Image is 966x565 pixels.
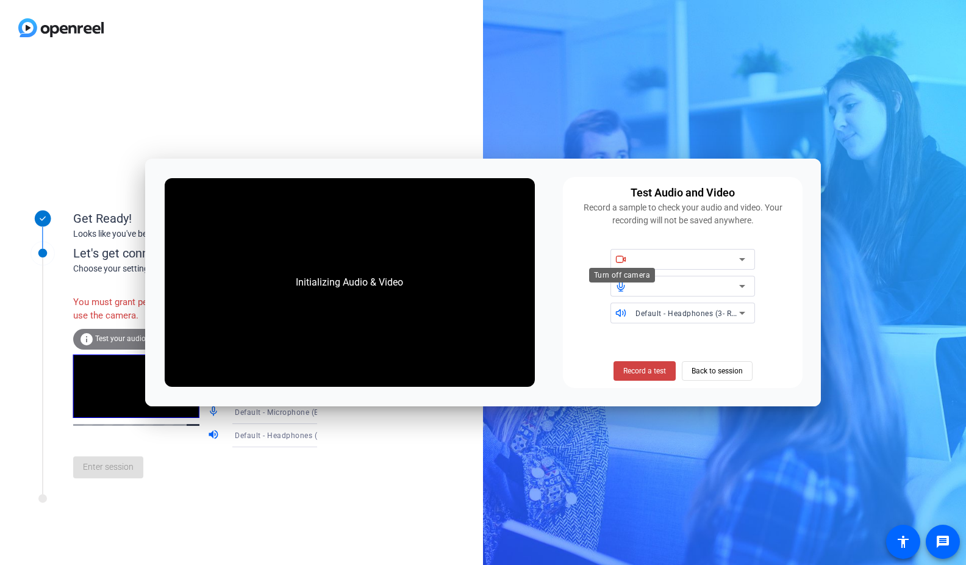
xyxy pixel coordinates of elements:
div: Record a sample to check your audio and video. Your recording will not be saved anywhere. [570,201,796,227]
mat-icon: info [79,332,94,347]
span: Default - Headphones (3- Realtek(R) Audio) [235,430,388,440]
div: Choose your settings [73,262,342,275]
button: Record a test [614,361,676,381]
mat-icon: mic_none [207,405,222,420]
mat-icon: message [936,534,950,549]
div: Looks like you've been invited to join [73,228,317,240]
mat-icon: accessibility [896,534,911,549]
div: Test Audio and Video [631,184,735,201]
div: You must grant permissions to use the camera. [73,289,207,329]
span: Back to session [692,359,743,383]
div: Let's get connected. [73,244,342,262]
button: Back to session [682,361,753,381]
span: Test your audio and video [95,334,180,343]
span: Default - Headphones (3- Realtek(R) Audio) [635,308,789,318]
div: Turn off camera [589,268,655,282]
span: Default - Microphone (Elgato Wave:3) [235,407,368,417]
div: Initializing Audio & Video [284,263,415,302]
span: Record a test [623,365,666,376]
div: Get Ready! [73,209,317,228]
mat-icon: volume_up [207,428,222,443]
